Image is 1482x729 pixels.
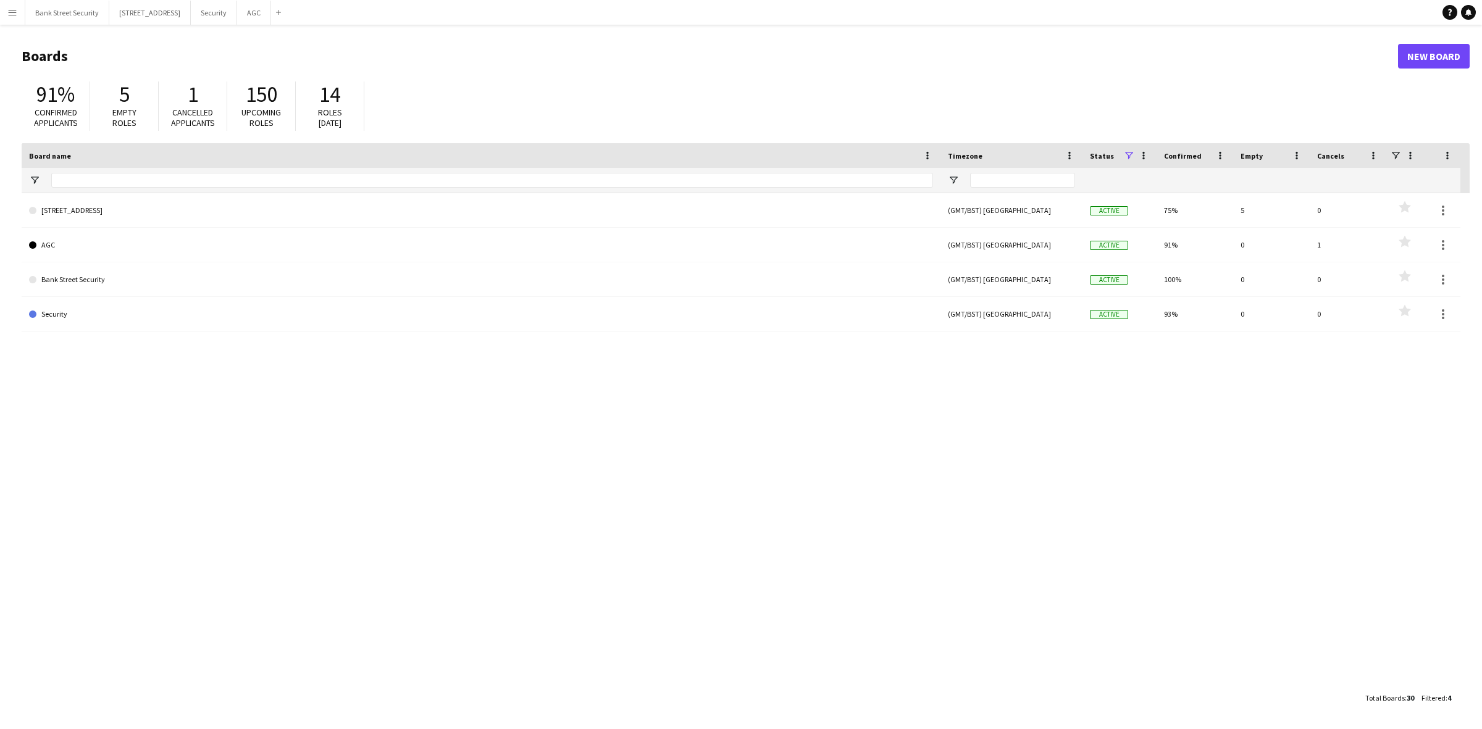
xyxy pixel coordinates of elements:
[1157,297,1233,331] div: 93%
[1241,151,1263,160] span: Empty
[191,1,237,25] button: Security
[241,107,281,128] span: Upcoming roles
[1407,693,1414,702] span: 30
[1365,693,1405,702] span: Total Boards
[318,107,342,128] span: Roles [DATE]
[1233,297,1310,331] div: 0
[1090,241,1128,250] span: Active
[1157,228,1233,262] div: 91%
[1090,275,1128,285] span: Active
[29,151,71,160] span: Board name
[36,81,75,108] span: 91%
[109,1,191,25] button: [STREET_ADDRESS]
[1157,193,1233,227] div: 75%
[1157,262,1233,296] div: 100%
[1421,693,1446,702] span: Filtered
[246,81,277,108] span: 150
[1233,193,1310,227] div: 5
[29,297,933,331] a: Security
[1317,151,1344,160] span: Cancels
[1233,262,1310,296] div: 0
[119,81,130,108] span: 5
[1310,297,1386,331] div: 0
[1447,693,1451,702] span: 4
[29,262,933,297] a: Bank Street Security
[940,193,1082,227] div: (GMT/BST) [GEOGRAPHIC_DATA]
[51,173,933,188] input: Board name Filter Input
[1398,44,1470,69] a: New Board
[29,193,933,228] a: [STREET_ADDRESS]
[948,175,959,186] button: Open Filter Menu
[1090,206,1128,215] span: Active
[34,107,78,128] span: Confirmed applicants
[25,1,109,25] button: Bank Street Security
[29,228,933,262] a: AGC
[29,175,40,186] button: Open Filter Menu
[1164,151,1202,160] span: Confirmed
[1310,262,1386,296] div: 0
[22,47,1398,65] h1: Boards
[940,228,1082,262] div: (GMT/BST) [GEOGRAPHIC_DATA]
[940,297,1082,331] div: (GMT/BST) [GEOGRAPHIC_DATA]
[948,151,982,160] span: Timezone
[1310,193,1386,227] div: 0
[970,173,1075,188] input: Timezone Filter Input
[112,107,136,128] span: Empty roles
[319,81,340,108] span: 14
[237,1,271,25] button: AGC
[1233,228,1310,262] div: 0
[1365,686,1414,710] div: :
[1090,151,1114,160] span: Status
[1421,686,1451,710] div: :
[1310,228,1386,262] div: 1
[1090,310,1128,319] span: Active
[188,81,198,108] span: 1
[940,262,1082,296] div: (GMT/BST) [GEOGRAPHIC_DATA]
[171,107,215,128] span: Cancelled applicants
